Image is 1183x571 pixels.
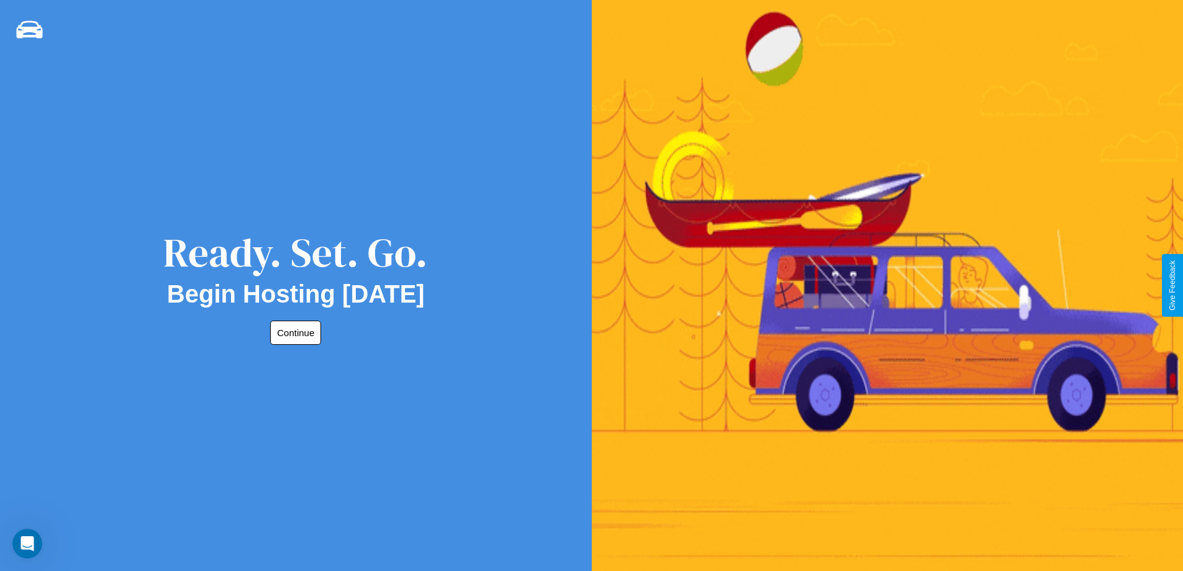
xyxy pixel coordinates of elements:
iframe: Intercom live chat [12,529,42,559]
h2: Begin Hosting [DATE] [167,280,425,308]
div: Ready. Set. Go. [163,225,428,280]
div: Give Feedback [1168,260,1177,311]
button: Continue [270,321,321,345]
